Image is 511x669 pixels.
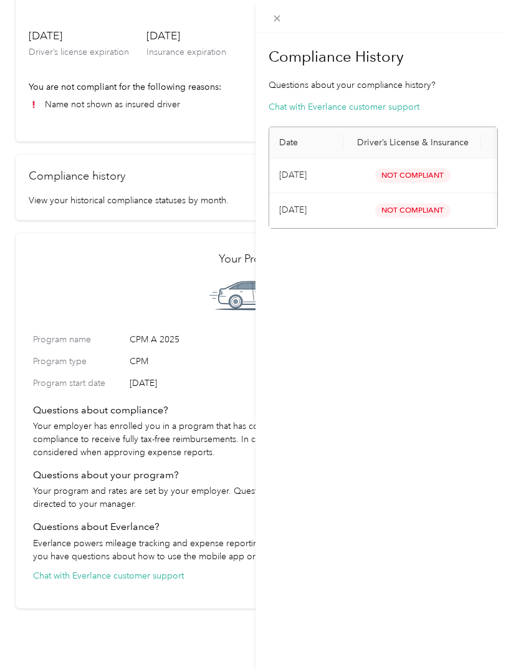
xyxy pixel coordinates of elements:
[441,599,511,669] iframe: Everlance-gr Chat Button Frame
[269,79,498,92] p: Questions about your compliance history?
[375,203,451,218] span: Not Compliant
[269,42,498,72] h1: Compliance History
[375,168,451,183] span: Not Compliant
[344,127,481,158] th: Driver’s License & Insurance
[269,127,344,158] th: Date
[269,100,419,113] button: Chat with Everlance customer support
[269,193,344,228] td: Aug 2025
[269,158,344,193] td: Sep 2025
